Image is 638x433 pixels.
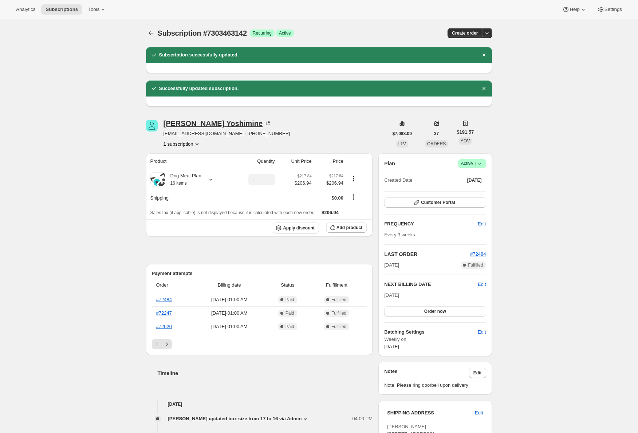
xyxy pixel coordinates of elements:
button: Customer Portal [384,197,486,208]
button: [DATE] [463,175,486,185]
span: ORDERS [427,141,446,146]
span: $206.94 [322,210,339,215]
button: Edit [473,326,490,338]
div: Dog Meal Plan [165,172,201,187]
span: Fulfilled [331,310,346,316]
th: Order [152,277,193,293]
button: Settings [593,4,626,15]
span: Help [570,7,579,12]
span: Recurring [253,30,272,36]
span: [DATE] [384,261,399,269]
span: Create order [452,30,478,36]
span: Every 3 weeks [384,232,415,237]
button: 37 [430,129,443,139]
button: Order now [384,306,486,316]
span: 37 [434,131,439,137]
span: Created Date [384,177,412,184]
div: [PERSON_NAME] Yoshimine [164,120,272,127]
button: Subscriptions [41,4,82,15]
h2: LAST ORDER [384,251,470,258]
button: Edit [473,218,490,230]
span: Paid [285,297,294,303]
h2: NEXT BILLING DATE [384,281,478,288]
span: AOV [461,138,470,143]
span: $206.94 [295,180,312,187]
span: [DATE] · 01:00 AM [194,296,264,303]
button: Add product [326,223,367,233]
span: [PERSON_NAME] updated box size from 17 to 16 via Admin [168,415,302,422]
a: #72247 [156,310,172,316]
span: [EMAIL_ADDRESS][DOMAIN_NAME] · [PHONE_NUMBER] [164,130,290,137]
span: [DATE] [384,344,399,349]
button: Dismiss notification [479,50,489,60]
button: #72484 [470,251,486,258]
button: Product actions [348,175,359,183]
th: Unit Price [277,153,314,169]
button: Dismiss notification [479,83,489,94]
span: Edit [478,328,486,336]
span: [DATE] · 01:00 AM [194,323,264,330]
span: Note: Please ring doorbell upon delivery [384,382,486,389]
a: #72020 [156,324,172,329]
h4: [DATE] [146,401,373,408]
span: 04:00 PM [353,415,373,422]
span: Edit [478,220,486,228]
span: [DATE] [384,292,399,298]
button: Create order [448,28,482,38]
button: Edit [478,281,486,288]
a: #72484 [156,297,172,302]
h2: Plan [384,160,395,167]
span: Billing date [194,282,264,289]
button: Next [162,339,172,349]
span: [DATE] [467,177,482,183]
button: Analytics [12,4,40,15]
h3: Notes [384,368,469,378]
button: Product actions [164,140,201,147]
h2: Payment attempts [152,270,367,277]
img: product img [150,173,165,186]
small: 16 items [170,181,187,186]
th: Product [146,153,231,169]
span: Edit [475,409,483,417]
span: Paid [285,310,294,316]
span: Subscription #7303463142 [158,29,247,37]
h2: Successfully updated subscription. [159,85,239,92]
button: Subscriptions [146,28,156,38]
a: #72484 [470,251,486,257]
span: Apply discount [283,225,315,231]
span: Add product [336,225,362,231]
button: $7,088.09 [388,129,416,139]
span: Subscriptions [46,7,78,12]
span: Order now [424,308,446,314]
th: Shipping [146,190,231,206]
h2: Timeline [158,370,373,377]
button: [PERSON_NAME] updated box size from 17 to 16 via Admin [168,415,309,422]
button: Apply discount [273,223,319,233]
span: Fulfilled [468,262,483,268]
span: $191.57 [457,129,474,136]
small: $217.84 [298,174,312,178]
span: [DATE] · 01:00 AM [194,310,264,317]
span: Active [461,160,483,167]
small: $217.84 [329,174,343,178]
button: Edit [470,407,487,419]
span: Status [268,282,307,289]
span: Weekly on [384,336,486,343]
span: Fulfilled [331,324,346,330]
nav: Pagination [152,339,367,349]
span: Tools [88,7,99,12]
h6: Batching Settings [384,328,478,336]
span: Helen Yoshimine [146,120,158,131]
h3: SHIPPING ADDRESS [387,409,475,417]
span: $0.00 [332,195,344,201]
span: Fulfilled [331,297,346,303]
span: Settings [604,7,622,12]
h2: Subscription successfully updated. [159,51,239,59]
th: Quantity [231,153,277,169]
button: Edit [469,368,486,378]
button: Shipping actions [348,193,359,201]
span: $7,088.09 [393,131,412,137]
h2: FREQUENCY [384,220,478,228]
